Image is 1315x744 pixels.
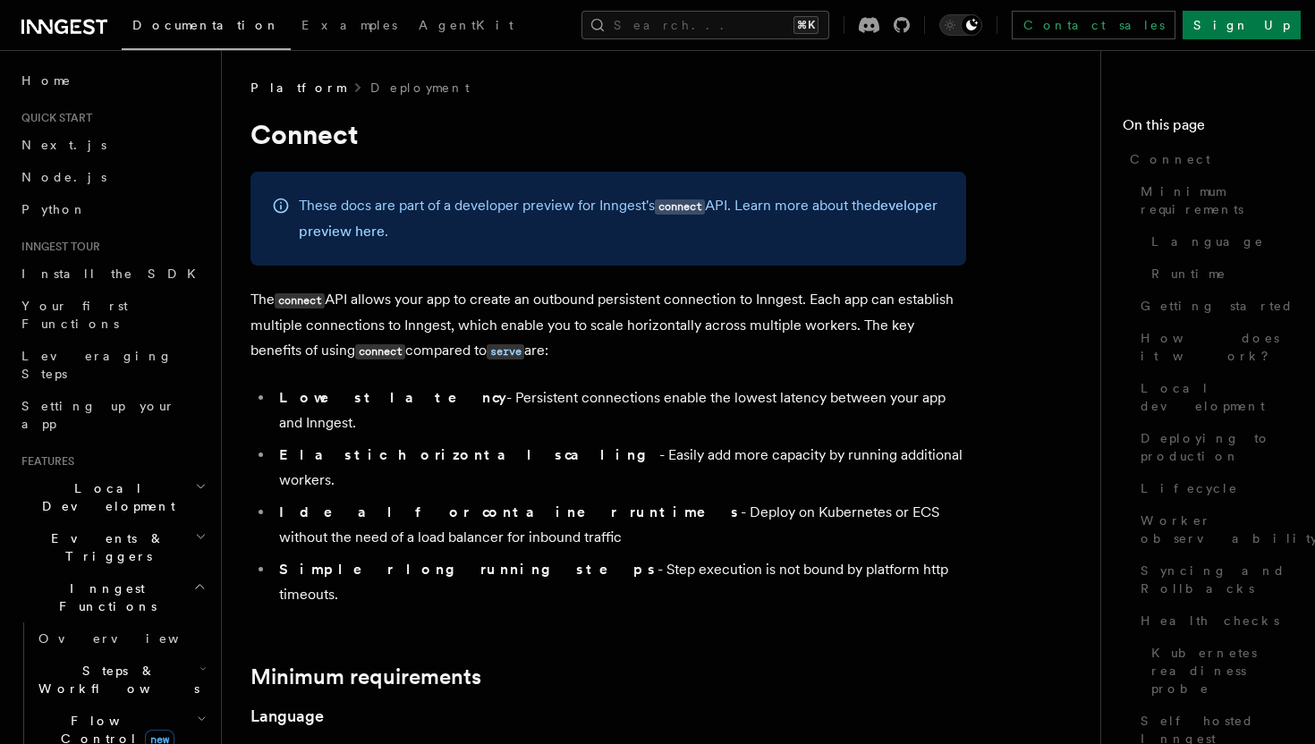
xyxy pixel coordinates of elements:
span: Node.js [21,170,106,184]
p: These docs are part of a developer preview for Inngest's API. Learn more about the . [299,193,945,244]
span: Leveraging Steps [21,349,173,381]
span: Minimum requirements [1141,182,1294,218]
span: Steps & Workflows [31,662,199,697]
a: Connect [1123,143,1294,175]
a: Runtime [1144,258,1294,290]
span: Inngest tour [14,240,100,254]
span: Platform [250,79,345,97]
a: Your first Functions [14,290,210,340]
span: Quick start [14,111,92,125]
a: Install the SDK [14,258,210,290]
a: Language [1144,225,1294,258]
a: Worker observability [1133,504,1294,554]
span: Local Development [14,479,195,515]
span: Syncing and Rollbacks [1141,562,1294,597]
button: Events & Triggers [14,522,210,572]
a: Contact sales [1012,11,1175,39]
a: Local development [1133,372,1294,422]
span: Kubernetes readiness probe [1151,644,1294,697]
span: Examples [301,18,397,32]
a: Language [250,704,324,729]
li: - Easily add more capacity by running additional workers. [274,443,966,493]
button: Inngest Functions [14,572,210,622]
a: Setting up your app [14,390,210,440]
span: Getting started [1141,297,1294,315]
code: connect [275,293,325,309]
a: Syncing and Rollbacks [1133,554,1294,604]
a: Documentation [122,5,291,50]
button: Search...⌘K [581,11,829,39]
span: Lifecycle [1141,479,1238,497]
a: Deploying to production [1133,422,1294,472]
a: How does it work? [1133,322,1294,372]
a: Lifecycle [1133,472,1294,504]
strong: Simpler long running steps [279,561,657,578]
code: serve [487,344,524,359]
a: Python [14,193,210,225]
a: Leveraging Steps [14,340,210,390]
a: Examples [291,5,408,48]
button: Toggle dark mode [939,14,982,36]
span: Home [21,72,72,89]
a: Next.js [14,129,210,161]
span: Deploying to production [1141,429,1294,465]
h4: On this page [1123,114,1294,143]
a: serve [487,342,524,359]
a: Node.js [14,161,210,193]
span: Python [21,202,87,216]
a: Minimum requirements [1133,175,1294,225]
button: Local Development [14,472,210,522]
span: How does it work? [1141,329,1294,365]
strong: Ideal for container runtimes [279,503,741,520]
a: Kubernetes readiness probe [1144,637,1294,705]
span: Inngest Functions [14,579,193,615]
span: Health checks [1141,612,1279,630]
a: Health checks [1133,604,1294,637]
span: Next.js [21,138,106,152]
code: connect [355,344,405,359]
strong: Lowest latency [279,389,506,406]
li: - Persistent connections enable the lowest latency between your app and Inngest. [274,385,966,435]
h1: Connect [250,118,966,150]
a: Overview [31,622,210,655]
strong: Elastic horizontal scaling [279,446,659,463]
a: AgentKit [408,5,524,48]
span: Language [1151,232,1264,250]
code: connect [655,199,705,215]
span: Events & Triggers [14,529,195,565]
span: Your first Functions [21,299,128,331]
p: The API allows your app to create an outbound persistent connection to Inngest. Each app can esta... [250,287,966,364]
span: AgentKit [419,18,513,32]
span: Overview [38,631,223,646]
span: Install the SDK [21,266,207,281]
a: Home [14,64,210,97]
li: - Step execution is not bound by platform http timeouts. [274,557,966,607]
span: Setting up your app [21,399,175,431]
a: Getting started [1133,290,1294,322]
button: Steps & Workflows [31,655,210,705]
span: Features [14,454,74,469]
kbd: ⌘K [793,16,819,34]
span: Documentation [132,18,280,32]
span: Connect [1130,150,1210,168]
span: Local development [1141,379,1294,415]
a: Deployment [370,79,470,97]
li: - Deploy on Kubernetes or ECS without the need of a load balancer for inbound traffic [274,500,966,550]
a: Sign Up [1183,11,1301,39]
span: Runtime [1151,265,1226,283]
a: Minimum requirements [250,664,481,689]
